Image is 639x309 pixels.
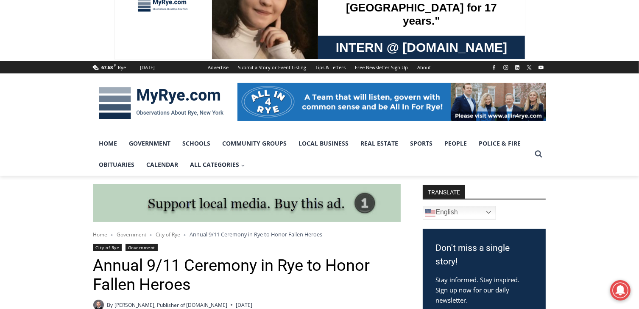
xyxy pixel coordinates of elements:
[293,133,355,154] a: Local Business
[93,184,401,222] img: support local media, buy this ad
[87,53,120,101] div: Located at [STREET_ADDRESS][PERSON_NAME]
[93,154,141,175] a: Obituaries
[184,232,187,238] span: >
[236,301,252,309] time: [DATE]
[425,208,435,218] img: en
[111,232,114,238] span: >
[473,133,527,154] a: Police & Fire
[93,231,108,238] a: Home
[150,232,153,238] span: >
[177,133,217,154] a: Schools
[234,61,311,73] a: Submit a Story or Event Listing
[118,64,126,71] div: Rye
[93,81,229,125] img: MyRye.com
[351,61,413,73] a: Free Newsletter Sign Up
[423,206,496,219] a: English
[101,64,113,70] span: 67.68
[311,61,351,73] a: Tips & Letters
[435,275,533,305] p: Stay informed. Stay inspired. Sign up now for our daily newsletter.
[0,85,85,106] a: Open Tues. - Sun. [PHONE_NUMBER]
[355,133,405,154] a: Real Estate
[156,231,181,238] a: City of Rye
[413,61,436,73] a: About
[501,62,511,73] a: Instagram
[237,83,546,121] img: All in for Rye
[423,185,465,199] strong: TRANSLATE
[141,154,184,175] a: Calendar
[204,61,436,73] nav: Secondary Navigation
[405,133,439,154] a: Sports
[217,133,293,154] a: Community Groups
[204,61,234,73] a: Advertise
[435,242,533,268] h3: Don't miss a single story!
[190,230,323,238] span: Annual 9/11 Ceremony in Rye to Honor Fallen Heroes
[184,154,251,175] button: Child menu of All Categories
[140,64,155,71] div: [DATE]
[93,256,401,295] h1: Annual 9/11 Ceremony in Rye to Honor Fallen Heroes
[439,133,473,154] a: People
[93,133,531,176] nav: Primary Navigation
[93,244,122,251] a: City of Rye
[93,133,123,154] a: Home
[524,62,534,73] a: X
[93,230,401,239] nav: Breadcrumbs
[123,133,177,154] a: Government
[222,84,393,104] span: Intern @ [DOMAIN_NAME]
[114,301,227,309] a: [PERSON_NAME], Publisher of [DOMAIN_NAME]
[512,62,522,73] a: Linkedin
[3,87,83,120] span: Open Tues. - Sun. [PHONE_NUMBER]
[126,244,158,251] a: Government
[536,62,546,73] a: YouTube
[114,63,116,67] span: F
[489,62,499,73] a: Facebook
[117,231,147,238] a: Government
[214,0,401,82] div: "I learned about the history of a place I’d honestly never considered even as a resident of [GEOG...
[531,146,546,162] button: View Search Form
[107,301,113,309] span: By
[204,82,411,106] a: Intern @ [DOMAIN_NAME]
